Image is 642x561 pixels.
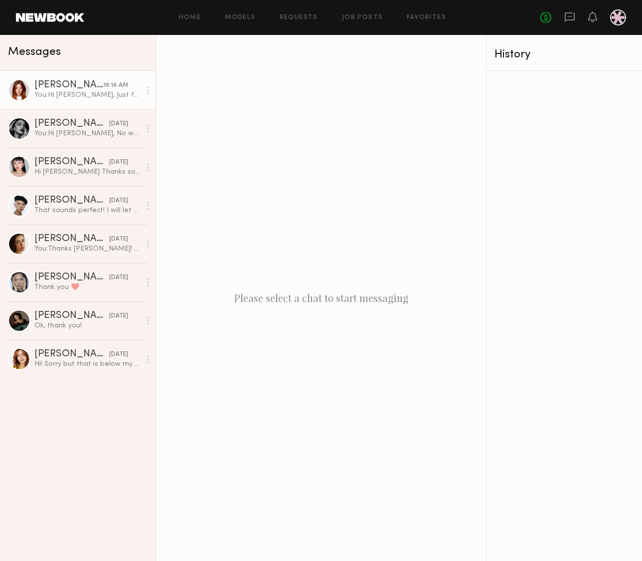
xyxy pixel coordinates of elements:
[225,14,255,21] a: Models
[109,273,128,282] div: [DATE]
[34,119,109,129] div: [PERSON_NAME]
[34,359,141,369] div: Hi! Sorry but that is below my rate.
[34,311,109,321] div: [PERSON_NAME]
[8,46,61,58] span: Messages
[34,282,141,292] div: Thank you ❤️
[109,158,128,167] div: [DATE]
[34,129,141,138] div: You: Hi [PERSON_NAME], No worries, I totally understand! Would love to work with you in our futur...
[34,234,109,244] div: [PERSON_NAME]
[103,81,128,90] div: 10:18 AM
[179,14,201,21] a: Home
[34,167,141,177] div: Hi [PERSON_NAME] Thanks so much for your kind words! I hope to work together in the future. [PERS...
[342,14,383,21] a: Job Posts
[109,235,128,244] div: [DATE]
[280,14,318,21] a: Requests
[34,206,141,215] div: That sounds perfect! I will let you know when the nail tips arrive! I received the Venmo! Thank y...
[109,119,128,129] div: [DATE]
[34,244,141,254] div: You: Thanks [PERSON_NAME]! We will definitely reach out for the next shoot :) We would love to wo...
[407,14,446,21] a: Favorites
[34,273,109,282] div: [PERSON_NAME]
[34,80,103,90] div: [PERSON_NAME]
[109,311,128,321] div: [DATE]
[34,90,141,100] div: You: Hi [PERSON_NAME], Just following up on my note [DATE] — could you please share your mailing ...
[109,350,128,359] div: [DATE]
[34,157,109,167] div: [PERSON_NAME]
[494,49,634,60] div: History
[34,321,141,330] div: Ok, thank you!
[109,196,128,206] div: [DATE]
[156,35,486,561] div: Please select a chat to start messaging
[34,349,109,359] div: [PERSON_NAME]
[34,196,109,206] div: [PERSON_NAME]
